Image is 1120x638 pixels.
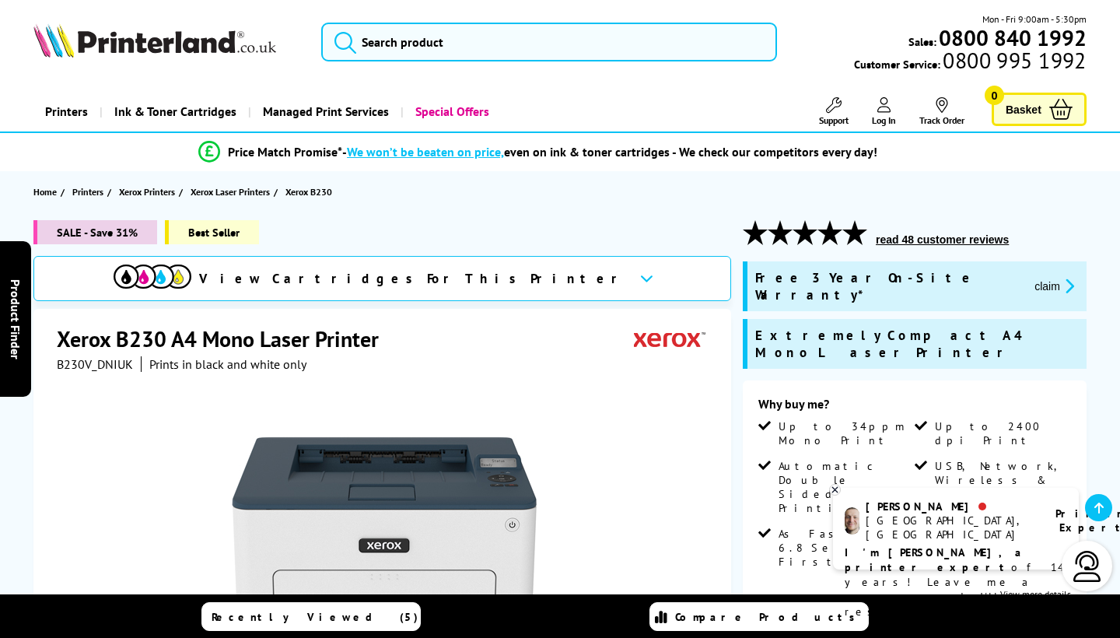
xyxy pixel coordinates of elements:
a: Basket 0 [992,93,1087,126]
a: Printers [33,92,100,131]
span: Mon - Fri 9:00am - 5:30pm [982,12,1087,26]
span: Recently Viewed (5) [212,610,418,624]
span: B230V_DNIUK [57,356,133,372]
a: View more details [1000,588,1071,600]
span: Log In [872,114,896,126]
div: [GEOGRAPHIC_DATA], [GEOGRAPHIC_DATA] [866,514,1036,542]
span: SALE - Save 31% [33,220,157,244]
span: Price Match Promise* [228,144,342,159]
a: Recently Viewed (5) [201,602,421,631]
a: 0800 840 1992 [936,30,1087,45]
span: We won’t be beaten on price, [347,144,504,159]
a: Home [33,184,61,200]
span: Xerox Laser Printers [191,184,270,200]
i: Prints in black and white only [149,356,306,372]
span: USB, Network, Wireless & Wi-Fi Direct [935,459,1068,501]
span: As Fast as 6.8 Seconds First page [779,527,912,569]
span: Xerox Printers [119,184,175,200]
button: promo-description [1030,277,1079,295]
img: Xerox [634,324,705,353]
span: Xerox B230 [285,184,332,200]
b: I'm [PERSON_NAME], a printer expert [845,545,1026,574]
img: ashley-livechat.png [845,507,859,535]
a: Printers [72,184,107,200]
span: Up to 34ppm Mono Print [779,419,912,447]
span: 0 [985,86,1004,105]
b: 0800 840 1992 [939,23,1087,52]
div: [PERSON_NAME] [866,500,1036,514]
a: Compare Products [649,602,869,631]
span: Support [819,114,849,126]
a: Xerox Printers [119,184,179,200]
span: Automatic Double Sided Printing [779,459,912,515]
span: Up to 2400 dpi Print [935,419,1068,447]
img: View Cartridges [114,265,191,289]
a: Printerland Logo [33,23,302,61]
img: Printerland Logo [33,23,276,58]
span: View Cartridges For This Printer [199,270,627,287]
a: Xerox B230 [285,184,336,200]
span: Product Finder [8,279,23,359]
li: modal_Promise [8,138,1068,166]
div: - even on ink & toner cartridges - We check our competitors every day! [342,144,877,159]
span: Basket [1006,99,1041,120]
button: read 48 customer reviews [871,233,1013,247]
p: of 14 years! Leave me a message and I'll respond ASAP [845,545,1067,619]
span: Sales: [908,34,936,49]
span: Extremely Compact A4 Mono Laser Printer [755,327,1079,361]
a: Special Offers [401,92,501,131]
span: Printers [72,184,103,200]
a: Support [819,97,849,126]
span: Customer Service: [854,53,1086,72]
span: 0800 995 1992 [940,53,1086,68]
a: Log In [872,97,896,126]
span: Free 3 Year On-Site Warranty* [755,269,1022,303]
span: Ink & Toner Cartridges [114,92,236,131]
a: Xerox Laser Printers [191,184,274,200]
h1: Xerox B230 A4 Mono Laser Printer [57,324,394,353]
a: Managed Print Services [248,92,401,131]
a: Ink & Toner Cartridges [100,92,248,131]
img: user-headset-light.svg [1072,551,1103,582]
span: Best Seller [165,220,259,244]
input: Search product [321,23,776,61]
span: Home [33,184,57,200]
span: Compare Products [675,610,863,624]
div: Why buy me? [758,396,1071,419]
a: Track Order [919,97,964,126]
